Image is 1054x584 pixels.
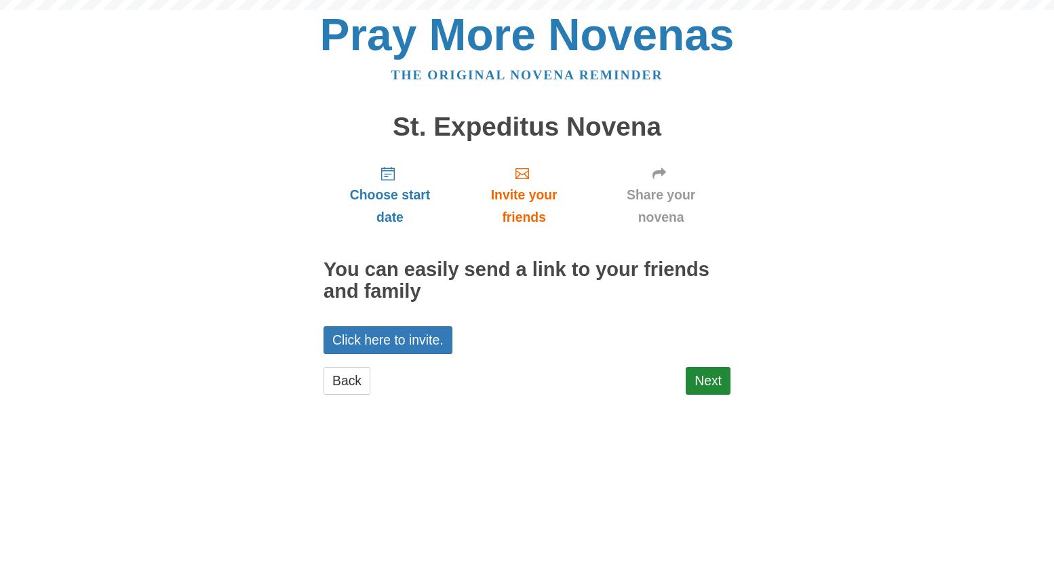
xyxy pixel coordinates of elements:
[337,184,443,229] span: Choose start date
[320,9,735,60] a: Pray More Novenas
[324,326,452,354] a: Click here to invite.
[324,259,730,303] h2: You can easily send a link to your friends and family
[470,184,578,229] span: Invite your friends
[605,184,717,229] span: Share your novena
[324,113,730,142] h1: St. Expeditus Novena
[324,367,370,395] a: Back
[391,68,663,82] a: The original novena reminder
[591,155,730,235] a: Share your novena
[456,155,591,235] a: Invite your friends
[686,367,730,395] a: Next
[324,155,456,235] a: Choose start date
